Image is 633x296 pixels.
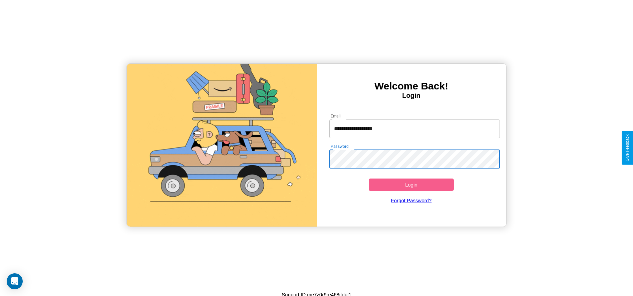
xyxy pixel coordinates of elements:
label: Password [331,143,348,149]
div: Give Feedback [625,134,630,162]
label: Email [331,113,341,119]
h3: Welcome Back! [317,80,506,92]
h4: Login [317,92,506,99]
div: Open Intercom Messenger [7,273,23,289]
a: Forgot Password? [326,191,497,210]
img: gif [127,64,316,227]
button: Login [369,179,454,191]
